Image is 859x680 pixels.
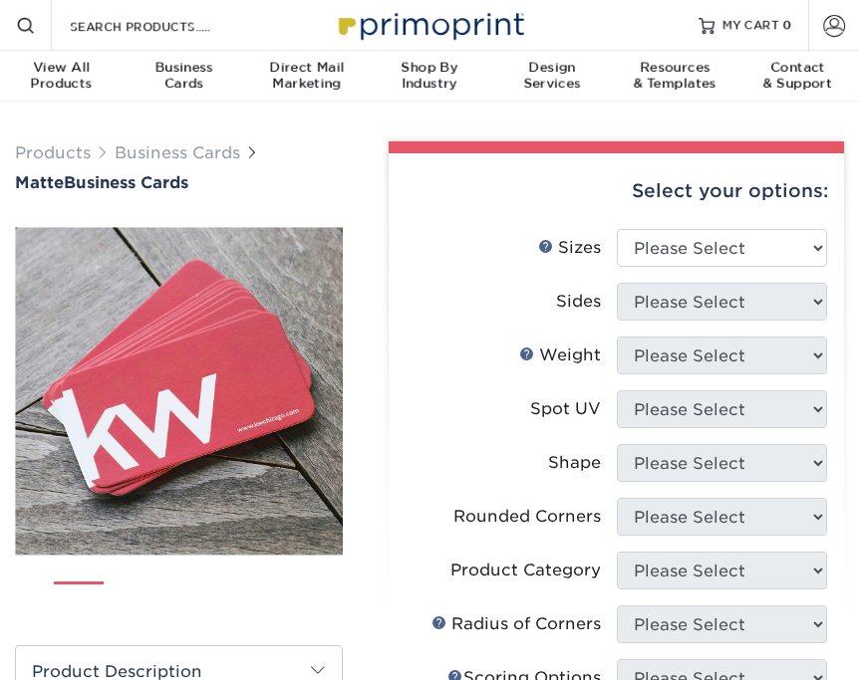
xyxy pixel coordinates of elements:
[123,60,245,76] span: Business
[245,60,368,76] span: Direct Mail
[736,60,859,76] span: Contact
[15,173,64,192] span: Matte
[453,505,601,529] div: Rounded Corners
[614,51,736,104] a: Resources& Templates
[15,143,91,162] a: Products
[54,574,104,624] img: Business Cards 01
[722,17,779,34] span: MY CART
[548,451,601,475] div: Shape
[330,3,529,46] img: Primoprint
[450,559,601,582] div: Product Category
[405,153,828,229] div: Select your options:
[491,60,614,76] span: Design
[121,572,170,622] img: Business Cards 02
[556,290,601,314] div: Sides
[614,60,736,92] div: & Templates
[491,51,614,104] a: DesignServices
[254,572,304,622] img: Business Cards 04
[245,60,368,92] div: Marketing
[68,14,262,38] input: SEARCH PRODUCTS.....
[530,397,601,421] div: Spot UV
[519,343,601,367] div: Weight
[123,51,245,104] a: BusinessCards
[15,227,343,555] img: Matte 01
[15,173,343,192] h1: Business Cards
[736,60,859,92] div: & Support
[115,143,240,162] a: Business Cards
[368,51,490,104] a: Shop ByIndustry
[783,18,792,32] span: 0
[187,572,237,622] img: Business Cards 03
[245,51,368,104] a: Direct MailMarketing
[614,60,736,76] span: Resources
[15,173,343,192] a: MatteBusiness Cards
[368,60,490,92] div: Industry
[491,60,614,92] div: Services
[431,612,601,636] div: Radius of Corners
[123,60,245,92] div: Cards
[736,51,859,104] a: Contact& Support
[368,60,490,76] span: Shop By
[538,236,601,260] div: Sizes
